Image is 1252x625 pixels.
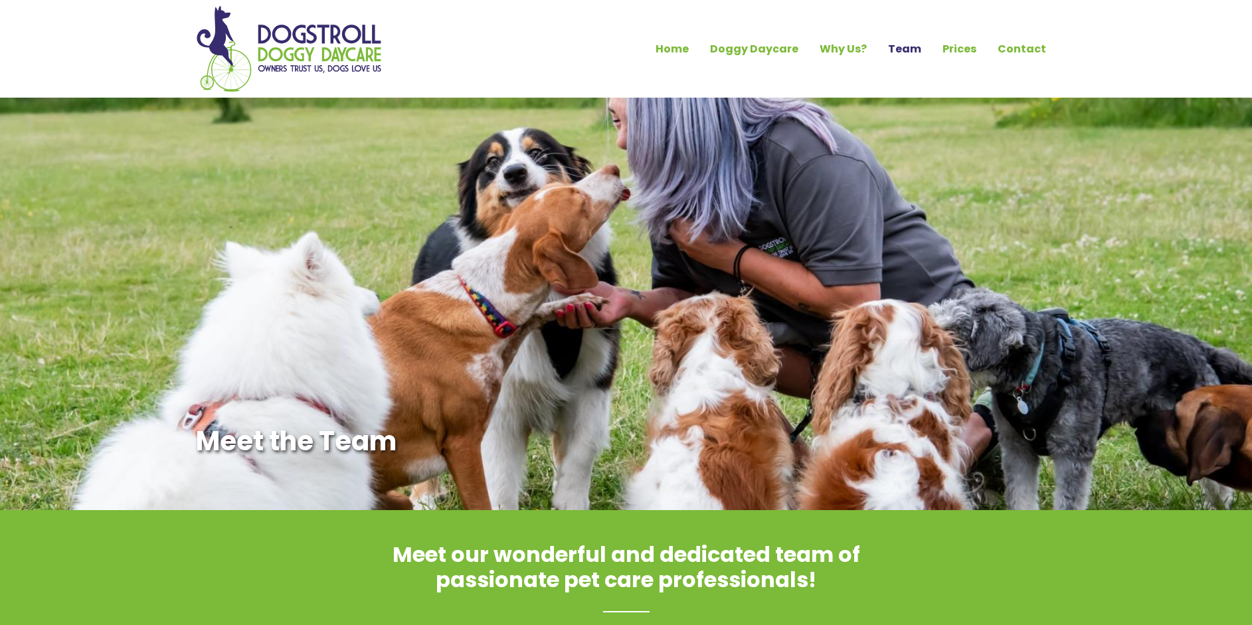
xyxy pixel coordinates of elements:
[196,425,691,457] h1: Meet the Team
[809,38,877,60] a: Why Us?
[987,38,1057,60] a: Contact
[877,38,932,60] a: Team
[196,5,382,92] img: Home
[645,38,699,60] a: Home
[375,542,877,612] h2: Meet our wonderful and dedicated team of passionate pet care professionals!
[699,38,809,60] a: Doggy Daycare
[932,38,987,60] a: Prices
